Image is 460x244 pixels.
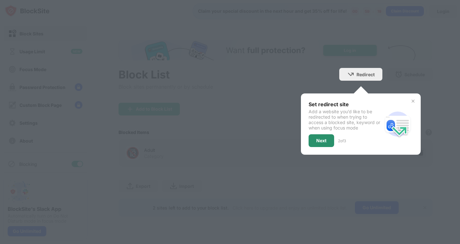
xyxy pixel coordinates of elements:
div: Redirect [356,72,375,77]
div: Next [316,138,326,143]
div: 2 of 3 [338,138,346,143]
img: redirect.svg [382,109,413,139]
div: Add a website you’d like to be redirected to when trying to access a blocked site, keyword or whe... [309,109,382,130]
img: x-button.svg [410,99,416,104]
div: Set redirect site [309,101,382,107]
